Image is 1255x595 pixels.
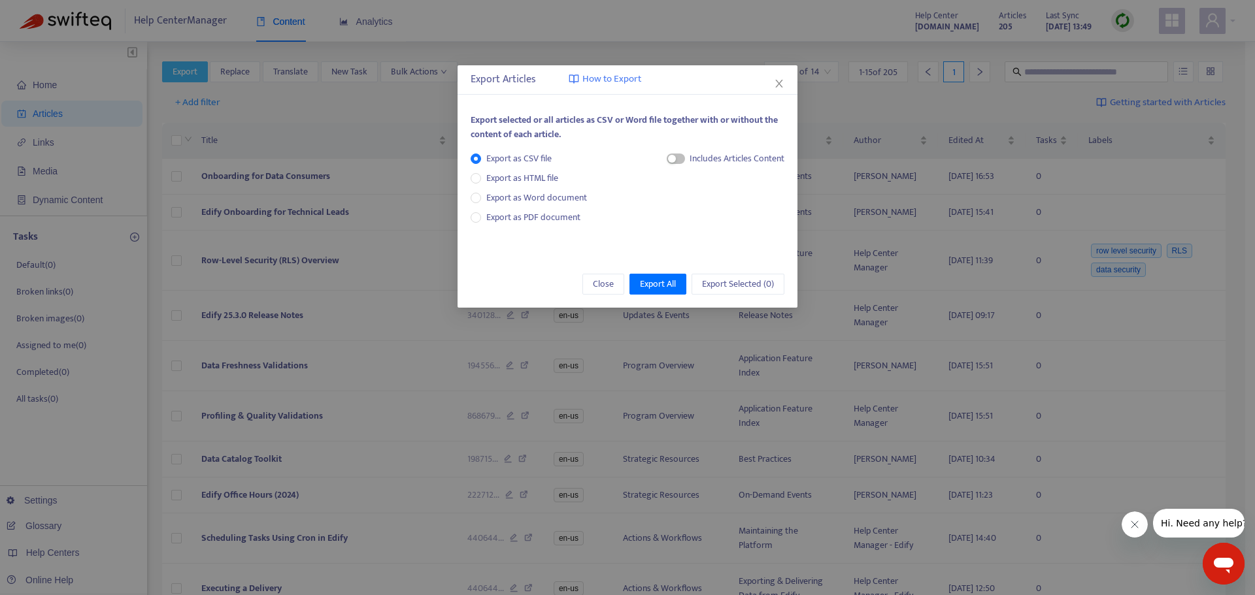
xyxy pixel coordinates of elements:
[481,191,592,205] span: Export as Word document
[582,72,641,87] span: How to Export
[582,274,624,295] button: Close
[1203,543,1245,585] iframe: Button to launch messaging window
[1122,511,1148,538] iframe: Close message
[593,277,614,291] span: Close
[481,171,563,185] span: Export as HTML file
[774,78,784,89] span: close
[640,277,676,291] span: Export All
[569,74,579,84] img: image-link
[629,274,686,295] button: Export All
[569,72,641,87] a: How to Export
[8,9,94,20] span: Hi. Need any help?
[690,152,784,166] div: Includes Articles Content
[772,76,786,91] button: Close
[471,112,778,142] span: Export selected or all articles as CSV or Word file together with or without the content of each ...
[481,152,557,166] span: Export as CSV file
[486,210,580,225] span: Export as PDF document
[471,72,784,88] div: Export Articles
[692,274,784,295] button: Export Selected (0)
[1153,509,1245,538] iframe: Message from company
